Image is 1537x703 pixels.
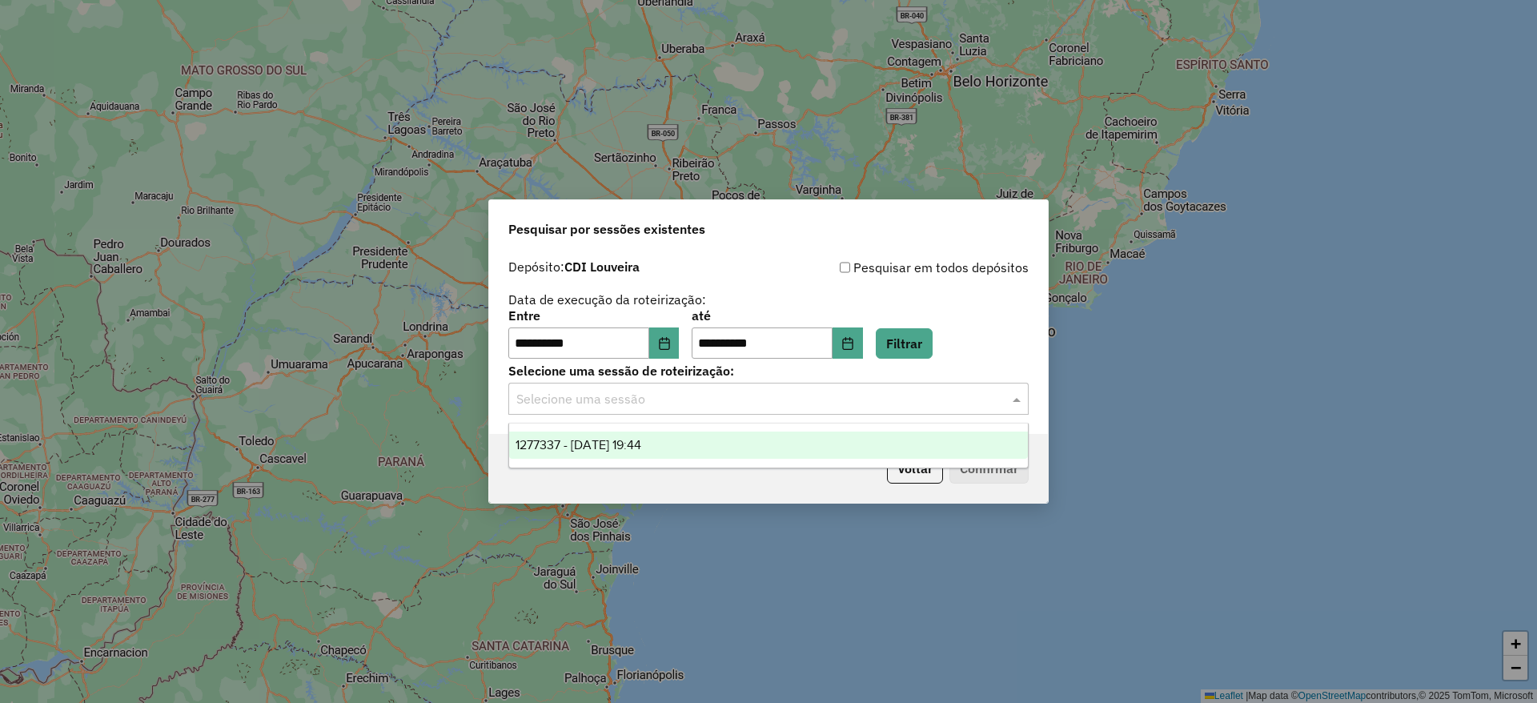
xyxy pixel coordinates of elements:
button: Filtrar [876,328,933,359]
label: até [692,306,862,325]
div: Pesquisar em todos depósitos [768,258,1029,277]
label: Entre [508,306,679,325]
button: Voltar [887,453,943,484]
button: Choose Date [833,327,863,360]
strong: CDI Louveira [564,259,640,275]
button: Choose Date [649,327,680,360]
ng-dropdown-panel: Options list [508,423,1029,468]
span: Pesquisar por sessões existentes [508,219,705,239]
label: Data de execução da roteirização: [508,290,706,309]
label: Depósito: [508,257,640,276]
span: 1277337 - [DATE] 19:44 [516,438,641,452]
label: Selecione uma sessão de roteirização: [508,361,1029,380]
